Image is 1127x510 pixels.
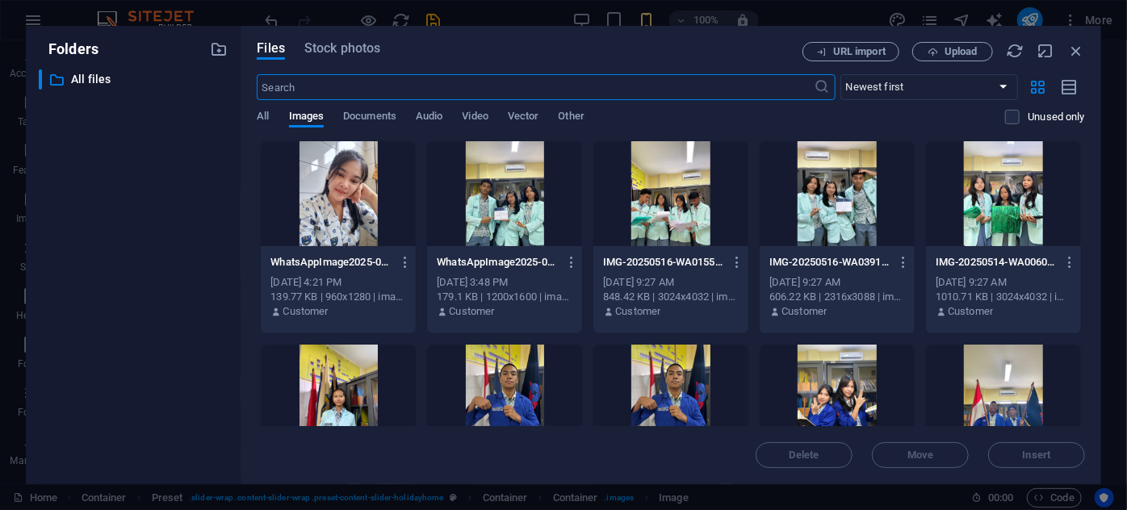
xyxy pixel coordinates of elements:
[945,47,978,56] span: Upload
[769,290,905,304] div: 606.22 KB | 2316x3088 | image/jpeg
[270,290,406,304] div: 139.77 KB | 960x1280 | image/jpeg
[781,304,827,319] p: Customer
[603,275,739,290] div: [DATE] 9:27 AM
[257,39,285,58] span: Files
[1006,42,1024,60] i: Reload
[343,107,396,129] span: Documents
[948,304,993,319] p: Customer
[463,107,488,129] span: Video
[416,107,442,129] span: Audio
[615,304,660,319] p: Customer
[437,255,557,270] p: WhatsAppImage2025-08-22at13.32.11_23641f94-OGp25af7gjE8lWSUECHzdA.jpg
[802,42,899,61] button: URL import
[603,290,739,304] div: 848.42 KB | 3024x4032 | image/jpeg
[210,40,228,58] i: Create new folder
[437,290,572,304] div: 179.1 KB | 1200x1600 | image/jpeg
[912,42,993,61] button: Upload
[437,275,572,290] div: [DATE] 3:48 PM
[270,275,406,290] div: [DATE] 4:21 PM
[270,255,391,270] p: WhatsAppImage2025-09-18at21.07.14_69674a65-G2X2eATjWywm155hy1vFmA.jpg
[449,304,494,319] p: Customer
[283,304,329,319] p: Customer
[603,255,723,270] p: IMG-20250516-WA0155-TNi6K4FSFRDmjrYsYxiNrw.jpg
[936,255,1056,270] p: IMG-20250514-WA0060-oNOG7z3wyQh9-QZI9PCiQw.jpg
[833,47,886,56] span: URL import
[1067,42,1085,60] i: Close
[1037,42,1054,60] i: Minimize
[304,39,380,58] span: Stock photos
[936,290,1071,304] div: 1010.71 KB | 3024x4032 | image/jpeg
[769,275,905,290] div: [DATE] 9:27 AM
[508,107,539,129] span: Vector
[1028,110,1085,124] p: Displays only files that are not in use on the website. Files added during this session can still...
[71,70,199,89] p: All files
[39,69,42,90] div: ​
[289,107,325,129] span: Images
[39,39,98,60] p: Folders
[936,275,1071,290] div: [DATE] 9:27 AM
[257,74,814,100] input: Search
[257,107,269,129] span: All
[769,255,890,270] p: IMG-20250516-WA0391-SnTbBHLYjHKUCk7XpURvtw.jpg
[559,107,584,129] span: Other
